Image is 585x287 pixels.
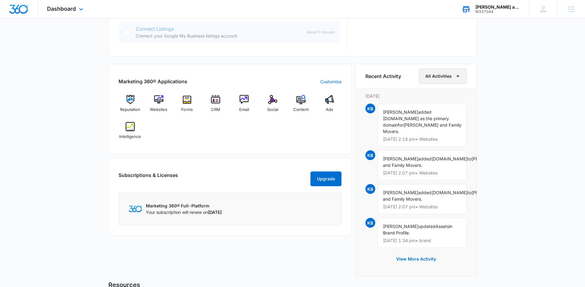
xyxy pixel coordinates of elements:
[467,190,471,195] span: to
[383,137,462,141] p: [DATE] 2:18 pm • Websites
[239,107,249,113] span: Email
[467,156,471,161] span: to
[398,122,403,128] span: for
[318,95,341,117] a: Ads
[390,252,442,266] button: View More Activity
[383,122,462,134] span: [PERSON_NAME] and Family Movers.
[365,73,401,80] h6: Recent Activity
[419,69,467,84] button: All Activities
[365,104,375,113] span: KB
[175,95,199,117] a: Forms
[365,150,375,160] span: KB
[475,10,520,14] div: account id
[418,224,435,229] span: updated
[383,171,462,175] p: [DATE] 2:07 pm • Websites
[119,122,142,144] a: Intelligence
[383,109,449,128] span: added [DOMAIN_NAME] as the primary domain
[431,190,467,195] span: [DOMAIN_NAME]
[320,78,341,85] a: Customize
[136,33,302,39] p: Connect your Google My Business listings account.
[431,156,467,161] span: [DOMAIN_NAME]
[47,6,76,12] span: Dashboard
[204,95,228,117] a: CRM
[383,156,418,161] span: [PERSON_NAME]
[418,156,431,161] span: added
[119,78,187,85] h2: Marketing 360® Applications
[289,95,313,117] a: Content
[418,190,431,195] span: added
[383,238,462,243] p: [DATE] 1:34 pm • brand
[293,107,309,113] span: Content
[181,107,193,113] span: Forms
[365,184,375,194] span: KB
[208,210,222,215] span: [DATE]
[365,218,375,228] span: KB
[435,224,449,229] span: Assets
[307,29,335,35] span: About 5 minutes
[475,5,520,10] div: account name
[211,107,220,113] span: CRM
[146,209,222,215] p: Your subscription will renew on
[267,107,278,113] span: Social
[146,202,222,209] p: Marketing 360® Full-Platform
[232,95,256,117] a: Email
[129,206,142,212] img: Marketing 360 Logo
[119,134,141,140] span: Intelligence
[383,190,418,195] span: [PERSON_NAME]
[150,107,167,113] span: Websites
[120,107,140,113] span: Reputation
[147,95,170,117] a: Websites
[383,224,418,229] span: [PERSON_NAME]
[119,95,142,117] a: Reputation
[310,171,341,186] button: Upgrade
[383,205,462,209] p: [DATE] 2:07 pm • Websites
[261,95,284,117] a: Social
[365,93,467,99] p: [DATE]
[119,171,178,184] h2: Subscriptions & Licenses
[326,107,333,113] span: Ads
[383,109,418,115] span: [PERSON_NAME]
